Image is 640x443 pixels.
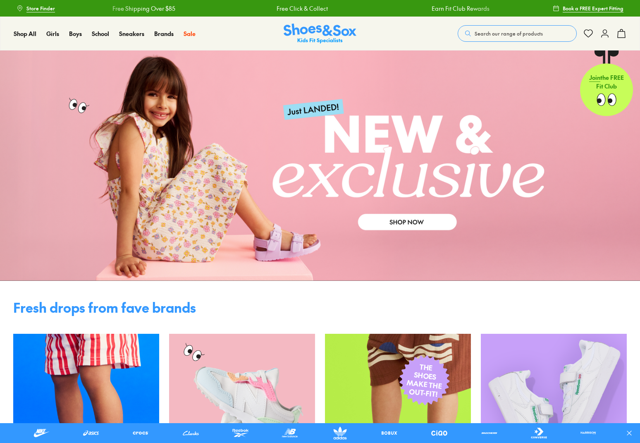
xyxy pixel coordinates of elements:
[154,29,174,38] a: Brands
[17,1,55,16] a: Store Finder
[553,1,623,16] a: Book a FREE Expert Fitting
[275,4,326,13] a: Free Click & Collect
[92,29,109,38] a: School
[284,24,356,44] a: Shoes & Sox
[119,29,144,38] a: Sneakers
[475,30,543,37] span: Search our range of products
[111,4,174,13] a: Free Shipping Over $85
[284,24,356,44] img: SNS_Logo_Responsive.svg
[430,4,488,13] a: Earn Fit Club Rewards
[46,29,59,38] a: Girls
[184,29,196,38] a: Sale
[580,50,633,116] a: Jointhe FREE Fit Club
[458,25,577,42] button: Search our range of products
[589,73,600,81] span: Join
[405,362,444,399] span: THE SHOES MAKE THE OUT-FIT!
[580,67,633,97] p: the FREE Fit Club
[14,29,36,38] a: Shop All
[69,29,82,38] a: Boys
[26,5,55,12] span: Store Finder
[563,5,623,12] span: Book a FREE Expert Fitting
